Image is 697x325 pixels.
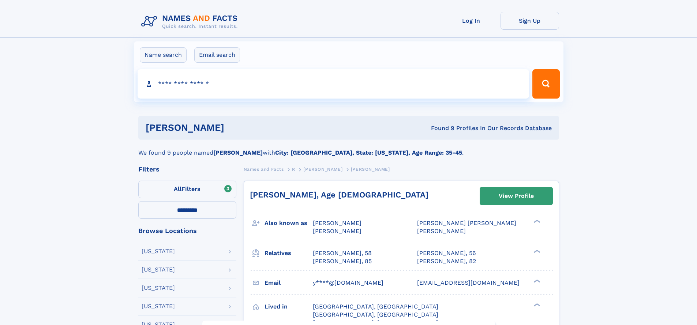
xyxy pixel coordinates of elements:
[138,166,236,173] div: Filters
[313,249,372,257] a: [PERSON_NAME], 58
[303,167,342,172] span: [PERSON_NAME]
[532,249,541,254] div: ❯
[265,247,313,259] h3: Relatives
[138,228,236,234] div: Browse Locations
[275,149,462,156] b: City: [GEOGRAPHIC_DATA], State: [US_STATE], Age Range: 35-45
[313,228,361,234] span: [PERSON_NAME]
[417,228,466,234] span: [PERSON_NAME]
[351,167,390,172] span: [PERSON_NAME]
[480,187,552,205] a: View Profile
[501,12,559,30] a: Sign Up
[532,219,541,224] div: ❯
[417,279,520,286] span: [EMAIL_ADDRESS][DOMAIN_NAME]
[532,302,541,307] div: ❯
[194,47,240,63] label: Email search
[417,257,476,265] a: [PERSON_NAME], 82
[442,12,501,30] a: Log In
[142,267,175,273] div: [US_STATE]
[532,278,541,283] div: ❯
[138,140,559,157] div: We found 9 people named with .
[417,249,476,257] a: [PERSON_NAME], 56
[213,149,263,156] b: [PERSON_NAME]
[138,69,529,99] input: search input
[292,167,295,172] span: R
[313,311,438,318] span: [GEOGRAPHIC_DATA], [GEOGRAPHIC_DATA]
[250,190,428,199] a: [PERSON_NAME], Age [DEMOGRAPHIC_DATA]
[146,123,328,132] h1: [PERSON_NAME]
[499,188,534,204] div: View Profile
[313,257,372,265] a: [PERSON_NAME], 85
[140,47,187,63] label: Name search
[327,124,552,132] div: Found 9 Profiles In Our Records Database
[138,181,236,198] label: Filters
[417,219,516,226] span: [PERSON_NAME] [PERSON_NAME]
[244,165,284,174] a: Names and Facts
[265,217,313,229] h3: Also known as
[138,12,244,32] img: Logo Names and Facts
[292,165,295,174] a: R
[313,219,361,226] span: [PERSON_NAME]
[303,165,342,174] a: [PERSON_NAME]
[142,248,175,254] div: [US_STATE]
[174,185,181,192] span: All
[142,285,175,291] div: [US_STATE]
[265,277,313,289] h3: Email
[532,69,559,99] button: Search Button
[313,303,438,310] span: [GEOGRAPHIC_DATA], [GEOGRAPHIC_DATA]
[142,303,175,309] div: [US_STATE]
[265,300,313,313] h3: Lived in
